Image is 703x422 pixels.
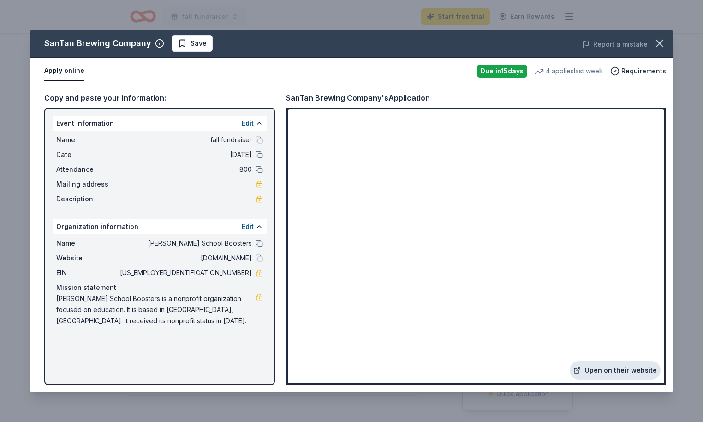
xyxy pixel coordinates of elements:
span: 800 [118,164,252,175]
button: Edit [242,221,254,232]
div: SanTan Brewing Company's Application [286,92,430,104]
span: [DOMAIN_NAME] [118,253,252,264]
span: [PERSON_NAME] School Boosters [118,238,252,249]
div: 4 applies last week [535,66,603,77]
span: Requirements [621,66,666,77]
div: Copy and paste your information: [44,92,275,104]
button: Report a mistake [582,39,648,50]
div: Due in 15 days [477,65,527,78]
span: [US_EMPLOYER_IDENTIFICATION_NUMBER] [118,267,252,278]
div: Event information [53,116,267,131]
span: Save [191,38,207,49]
button: Save [172,35,213,52]
span: Name [56,134,118,145]
div: Organization information [53,219,267,234]
div: SanTan Brewing Company [44,36,151,51]
div: Mission statement [56,282,263,293]
span: Description [56,193,118,205]
span: [DATE] [118,149,252,160]
button: Requirements [610,66,666,77]
span: Attendance [56,164,118,175]
button: Edit [242,118,254,129]
span: fall fundraiser [118,134,252,145]
span: Name [56,238,118,249]
a: Open on their website [570,361,661,380]
span: [PERSON_NAME] School Boosters is a nonprofit organization focused on education. It is based in [G... [56,293,256,326]
span: EIN [56,267,118,278]
span: Mailing address [56,179,118,190]
span: Date [56,149,118,160]
span: Website [56,253,118,264]
button: Apply online [44,61,84,81]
